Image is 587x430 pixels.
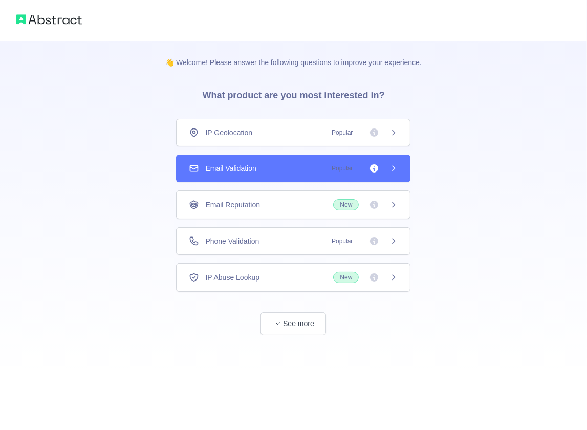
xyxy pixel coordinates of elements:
[149,41,438,68] p: 👋 Welcome! Please answer the following questions to improve your experience.
[325,236,359,246] span: Popular
[333,199,359,210] span: New
[325,127,359,138] span: Popular
[205,163,256,174] span: Email Validation
[205,200,260,210] span: Email Reputation
[205,127,252,138] span: IP Geolocation
[333,272,359,283] span: New
[205,272,259,283] span: IP Abuse Lookup
[16,12,82,27] img: Abstract logo
[325,163,359,174] span: Popular
[186,68,401,119] h3: What product are you most interested in?
[260,312,326,335] button: See more
[205,236,259,246] span: Phone Validation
